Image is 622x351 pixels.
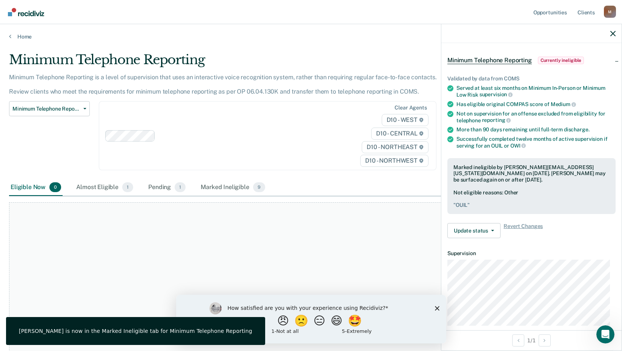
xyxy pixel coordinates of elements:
[199,179,267,196] div: Marked Ineligible
[539,334,551,346] button: Next Opportunity
[604,6,616,18] div: M
[9,179,63,196] div: Eligible Now
[447,75,616,82] div: Validated by data from COMS
[596,325,614,343] iframe: Intercom live chat
[456,101,616,108] div: Has eligible original COMPAS score of
[176,295,446,343] iframe: Survey by Kim from Recidiviz
[122,182,133,192] span: 1
[504,223,543,238] span: Revert Changes
[512,334,524,346] button: Previous Opportunity
[482,117,511,123] span: reporting
[441,330,622,350] div: 1 / 1
[75,179,135,196] div: Almost Eligible
[382,114,428,126] span: D10 - WEST
[564,126,590,132] span: discharge.
[9,52,476,74] div: Minimum Telephone Reporting
[441,48,622,72] div: Minimum Telephone ReportingCurrently ineligible
[510,143,526,149] span: OWI
[253,182,265,192] span: 9
[604,6,616,18] button: Profile dropdown button
[456,85,616,98] div: Served at least six months on Minimum In-Person or Minimum Low Risk
[456,126,616,133] div: More than 90 days remaining until full-term
[453,202,610,208] pre: " OUIL "
[453,189,610,208] div: Not eligible reasons: Other
[447,250,616,257] dt: Supervision
[456,136,616,149] div: Successfully completed twelve months of active supervision if serving for an OUIL or
[49,182,61,192] span: 0
[9,74,437,95] p: Minimum Telephone Reporting is a level of supervision that uses an interactive voice recognition ...
[9,33,613,40] a: Home
[453,164,610,183] div: Marked ineligible by [PERSON_NAME][EMAIL_ADDRESS][US_STATE][DOMAIN_NAME] on [DATE]. [PERSON_NAME]...
[447,57,532,64] span: Minimum Telephone Reporting
[551,101,576,107] span: Medium
[362,141,428,153] span: D10 - NORTHEAST
[175,182,186,192] span: 1
[479,91,513,97] span: supervision
[8,8,44,16] img: Recidiviz
[371,128,428,140] span: D10 - CENTRAL
[447,223,501,238] button: Update status
[12,106,80,112] span: Minimum Telephone Reporting
[538,57,584,64] span: Currently ineligible
[160,316,462,325] div: At this time, there are no clients who are Eligible Now. Please navigate to one of the other tabs.
[147,179,187,196] div: Pending
[19,328,252,334] div: [PERSON_NAME] is now in the Marked Ineligible tab for Minimum Telephone Reporting
[395,105,427,111] div: Clear agents
[360,155,428,167] span: D10 - NORTHWEST
[456,111,616,123] div: Not on supervision for an offense excluded from eligibility for telephone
